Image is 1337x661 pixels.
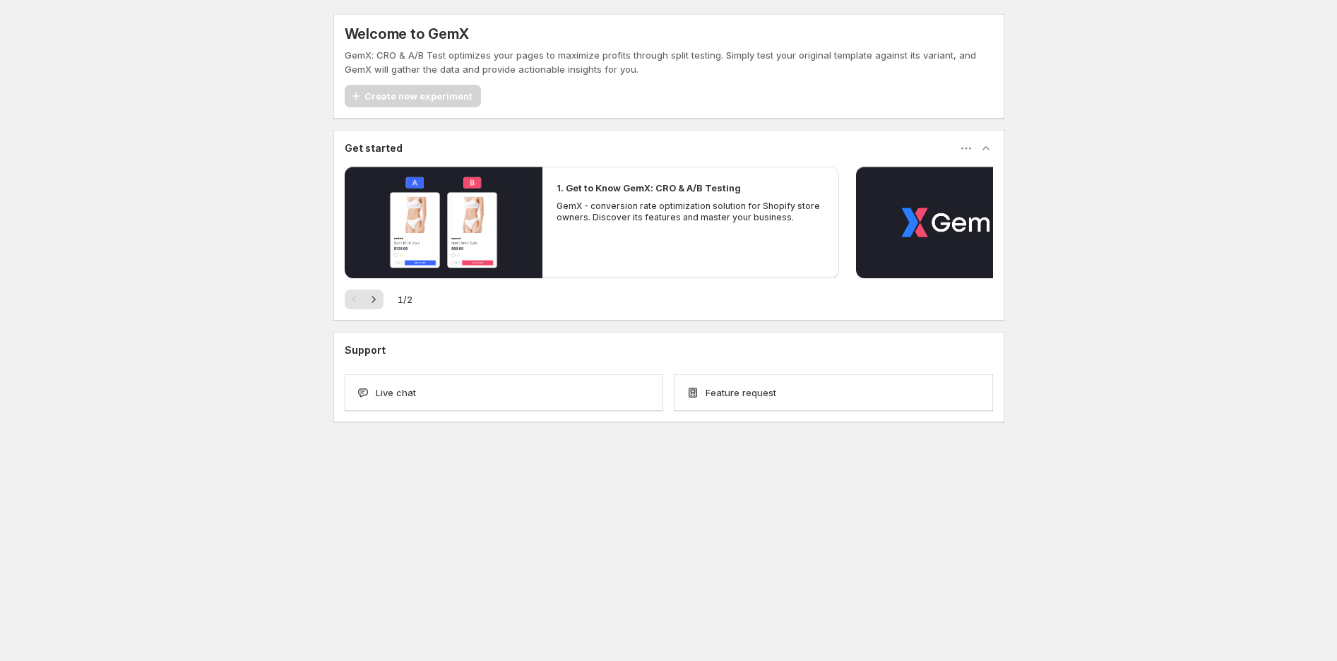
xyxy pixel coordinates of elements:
[557,201,825,223] p: GemX - conversion rate optimization solution for Shopify store owners. Discover its features and ...
[345,25,469,42] h5: Welcome to GemX
[376,386,416,400] span: Live chat
[706,386,776,400] span: Feature request
[557,181,741,195] h2: 1. Get to Know GemX: CRO & A/B Testing
[345,48,993,76] p: GemX: CRO & A/B Test optimizes your pages to maximize profits through split testing. Simply test ...
[345,141,403,155] h3: Get started
[398,292,412,306] span: 1 / 2
[345,343,386,357] h3: Support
